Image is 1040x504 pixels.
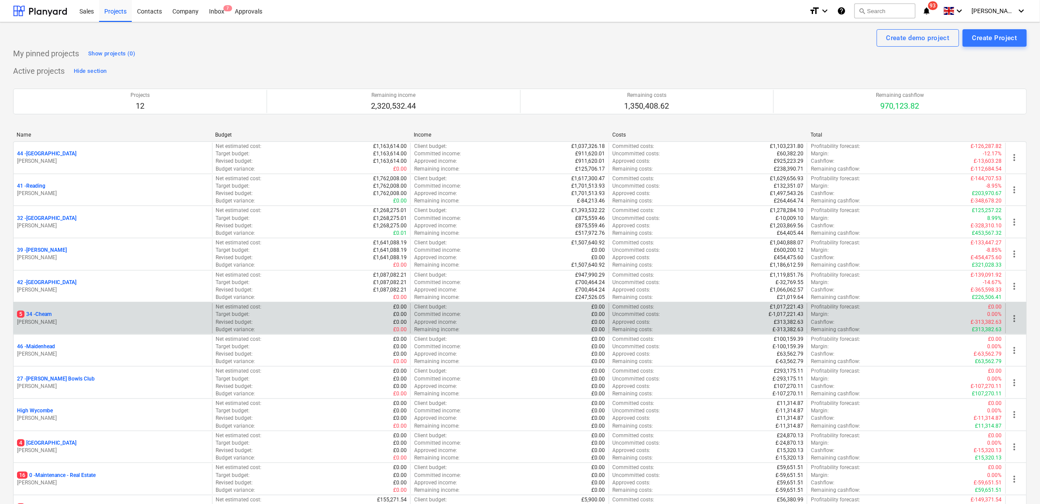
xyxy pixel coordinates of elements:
p: £0.00 [592,336,605,343]
p: £1,163,614.00 [373,143,407,150]
p: Committed income : [414,343,461,350]
p: £-10,009.10 [776,215,803,222]
p: £-454,475.60 [971,254,1002,261]
p: Profitability forecast : [811,303,860,311]
p: £100,159.39 [774,336,803,343]
p: Uncommitted costs : [613,182,660,190]
p: Remaining cashflow : [811,165,860,173]
p: Approved income : [414,254,457,261]
p: Approved income : [414,319,457,326]
p: Approved income : [414,190,457,197]
p: £-133,447.27 [971,239,1002,247]
p: £1,617,300.47 [572,175,605,182]
p: Target budget : [216,279,250,286]
p: Client budget : [414,175,447,182]
p: 8.99% [988,215,1002,222]
p: £0.00 [393,319,407,326]
p: Remaining cashflow : [811,358,860,365]
p: [PERSON_NAME] [17,447,209,454]
p: £264,464.74 [774,197,803,205]
p: Committed income : [414,247,461,254]
p: Remaining income : [414,230,460,237]
p: £1,507,640.92 [572,261,605,269]
p: Revised budget : [216,190,253,197]
p: Net estimated cost : [216,271,262,279]
p: Profitability forecast : [811,336,860,343]
p: Remaining cashflow : [811,230,860,237]
p: £-348,678.20 [971,197,1002,205]
p: Committed costs : [613,239,655,247]
p: Cashflow : [811,158,834,165]
p: [PERSON_NAME] [17,415,209,422]
p: Margin : [811,279,829,286]
p: £0.00 [393,336,407,343]
p: £1,641,088.19 [373,254,407,261]
div: Create demo project [886,32,950,44]
p: £1,163,614.00 [373,150,407,158]
p: Approved income : [414,158,457,165]
p: £0.00 [393,294,407,301]
p: £247,526.05 [576,294,605,301]
p: Cashflow : [811,350,834,358]
p: -8.85% [986,247,1002,254]
p: £1,017,221.43 [770,303,803,311]
p: Remaining cashflow : [811,294,860,301]
p: £517,972.76 [576,230,605,237]
p: [PERSON_NAME] [17,158,209,165]
p: £-100,159.39 [772,343,803,350]
p: [PERSON_NAME] [17,319,209,326]
p: £-365,598.33 [971,286,1002,294]
p: £1,203,869.56 [770,222,803,230]
p: £125,257.22 [972,207,1002,214]
div: 41 -Reading[PERSON_NAME] [17,182,209,197]
p: £0.00 [393,165,407,173]
p: £60,382.20 [777,150,803,158]
p: £-139,091.92 [971,271,1002,279]
p: Client budget : [414,271,447,279]
div: Income [414,132,605,138]
p: £0.00 [393,350,407,358]
p: 34 - Cheam [17,311,51,318]
p: 39 - [PERSON_NAME] [17,247,67,254]
p: Revised budget : [216,350,253,358]
p: £0.00 [592,350,605,358]
p: Projects [130,92,150,99]
p: £203,970.67 [972,190,1002,197]
p: [PERSON_NAME] [17,222,209,230]
p: Client budget : [414,303,447,311]
p: Uncommitted costs : [613,343,660,350]
p: Remaining income : [414,165,460,173]
span: more_vert [1009,313,1020,324]
div: Total [811,132,1002,138]
p: Committed income : [414,215,461,222]
div: 46 -Maidenhead[PERSON_NAME] [17,343,209,358]
div: Create Project [972,32,1017,44]
div: Hide section [74,66,106,76]
p: £1,066,062.57 [770,286,803,294]
span: more_vert [1009,442,1020,452]
div: 44 -[GEOGRAPHIC_DATA][PERSON_NAME] [17,150,209,165]
p: Target budget : [216,182,250,190]
p: Approved income : [414,222,457,230]
p: £1,629,656.93 [770,175,803,182]
p: £0.00 [393,311,407,318]
div: 32 -[GEOGRAPHIC_DATA][PERSON_NAME] [17,215,209,230]
p: [PERSON_NAME] [17,383,209,390]
p: Committed income : [414,182,461,190]
p: £-1,017,221.43 [769,311,803,318]
div: 42 -[GEOGRAPHIC_DATA][PERSON_NAME] [17,279,209,294]
p: Committed costs : [613,336,655,343]
p: Net estimated cost : [216,207,262,214]
p: Budget variance : [216,294,255,301]
span: more_vert [1009,345,1020,356]
p: £700,464.24 [576,286,605,294]
p: Margin : [811,182,829,190]
span: more_vert [1009,185,1020,195]
p: £0.00 [592,247,605,254]
div: Costs [612,132,804,138]
p: £-144,707.53 [971,175,1002,182]
p: Approved costs : [613,286,651,294]
p: Remaining cashflow : [811,197,860,205]
p: £132,351.07 [774,182,803,190]
p: Client budget : [414,336,447,343]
